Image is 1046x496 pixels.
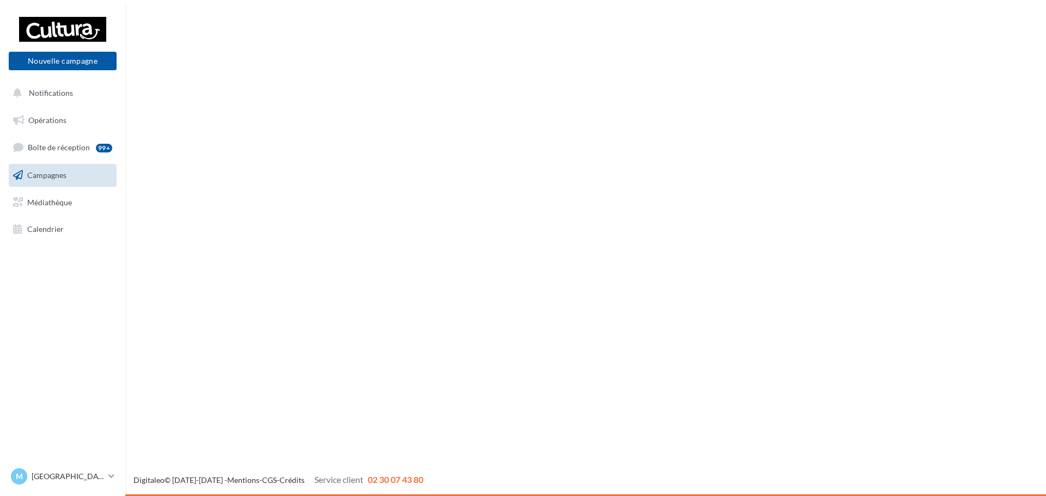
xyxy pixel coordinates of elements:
span: Calendrier [27,224,64,234]
span: Campagnes [27,170,66,180]
button: Notifications [7,82,114,105]
span: M [16,471,23,482]
a: Calendrier [7,218,119,241]
a: Digitaleo [133,475,165,485]
a: CGS [262,475,277,485]
span: Boîte de réception [28,143,90,152]
div: 99+ [96,144,112,152]
span: Notifications [29,88,73,97]
a: Boîte de réception99+ [7,136,119,159]
span: Service client [314,474,363,485]
span: 02 30 07 43 80 [368,474,423,485]
button: Nouvelle campagne [9,52,117,70]
a: Campagnes [7,164,119,187]
a: Opérations [7,109,119,132]
a: M [GEOGRAPHIC_DATA] [9,466,117,487]
p: [GEOGRAPHIC_DATA] [32,471,104,482]
a: Médiathèque [7,191,119,214]
span: Opérations [28,115,66,125]
span: © [DATE]-[DATE] - - - [133,475,423,485]
span: Médiathèque [27,197,72,206]
a: Crédits [279,475,305,485]
a: Mentions [227,475,259,485]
